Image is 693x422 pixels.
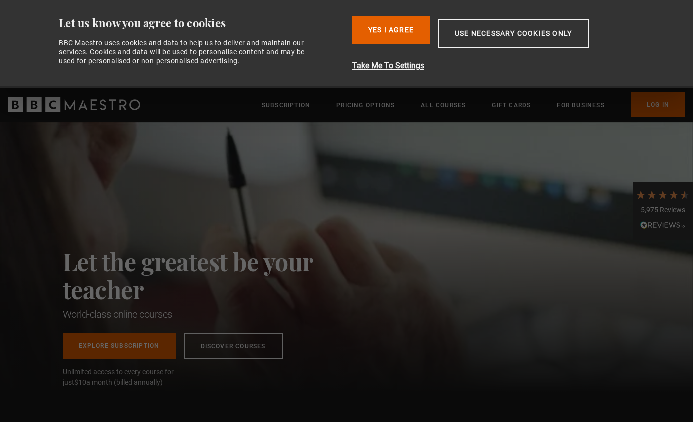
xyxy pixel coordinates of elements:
div: 5,975 Reviews [635,205,690,215]
nav: Primary [262,92,685,117]
a: Discover Courses [184,333,283,359]
a: Log In [631,92,685,117]
a: Pricing Options [336,100,395,110]
button: Use necessary cookies only [438,19,589,48]
div: 4.7 Stars [635,189,690,200]
div: BBC Maestro uses cookies and data to help us to deliver and maintain our services. Cookies and da... [59,38,316,66]
a: Gift Cards [492,100,531,110]
a: For business [557,100,604,110]
img: REVIEWS.io [640,221,685,228]
div: Let us know you agree to cookies [59,16,344,30]
div: Read All Reviews [635,220,690,232]
a: Explore Subscription [63,333,176,359]
button: Yes I Agree [352,16,430,44]
span: Unlimited access to every course for just a month (billed annually) [63,367,198,388]
h2: Let the greatest be your teacher [63,247,358,303]
a: All Courses [421,100,466,110]
h1: World-class online courses [63,307,358,321]
a: Subscription [262,100,310,110]
div: 5,975 ReviewsRead All Reviews [633,182,693,240]
button: Take Me To Settings [352,60,642,72]
span: $10 [74,378,86,386]
svg: BBC Maestro [8,97,140,112]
